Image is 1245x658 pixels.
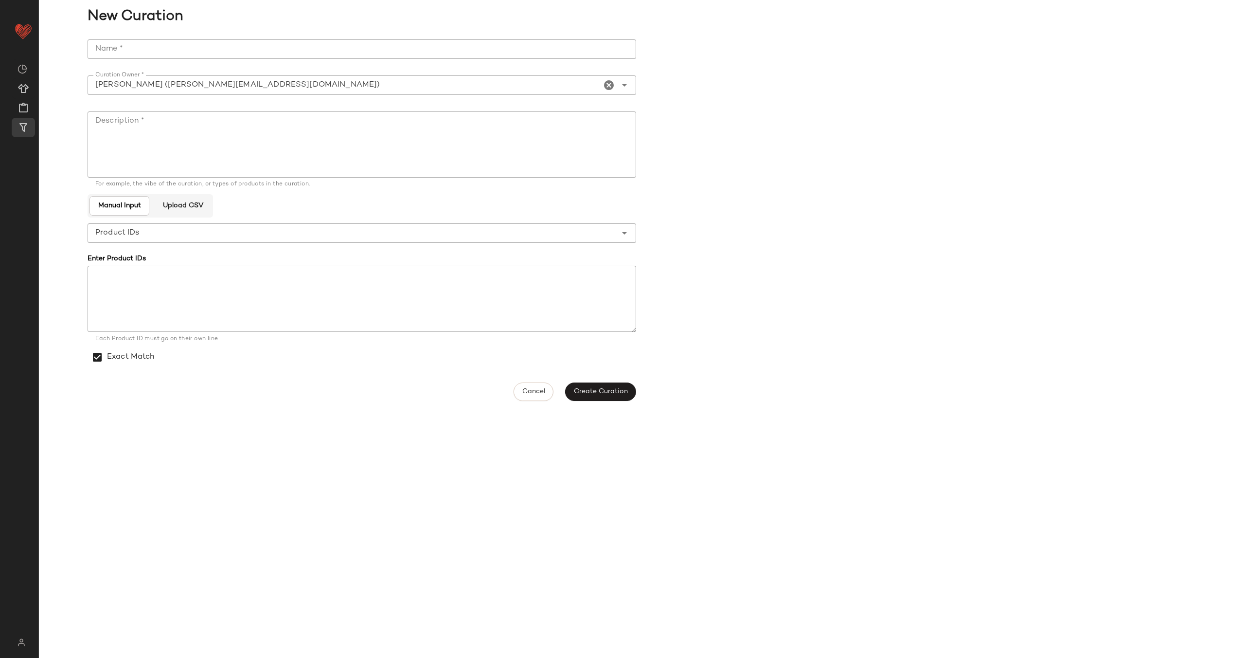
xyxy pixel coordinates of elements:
[18,64,27,74] img: svg%3e
[95,182,628,187] div: For example, the vibe of the curation, or types of products in the curation.
[162,202,203,210] span: Upload CSV
[89,196,149,216] button: Manual Input
[154,196,211,216] button: Upload CSV
[107,344,155,371] label: Exact Match
[98,202,141,210] span: Manual Input
[39,6,1239,28] span: New Curation
[12,639,31,646] img: svg%3e
[95,227,140,239] span: Product IDs
[619,79,630,91] i: Open
[14,21,33,41] img: heart_red.DM2ytmEG.svg
[573,388,628,396] span: Create Curation
[565,383,636,401] button: Create Curation
[514,383,553,401] button: Cancel
[95,335,628,344] div: Each Product ID must go on their own line
[603,79,615,91] i: Clear Curation Owner *
[522,388,545,396] span: Cancel
[88,254,636,264] div: Enter Product IDs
